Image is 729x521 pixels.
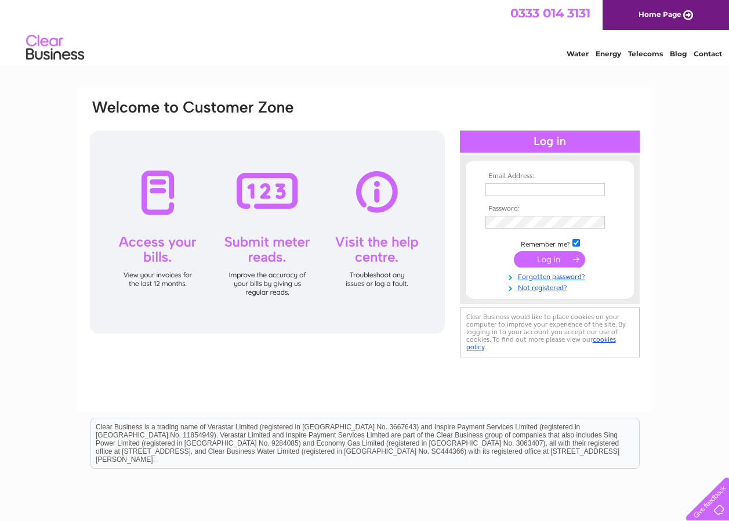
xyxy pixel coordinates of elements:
[485,270,617,281] a: Forgotten password?
[26,30,85,66] img: logo.png
[514,251,585,267] input: Submit
[596,49,621,58] a: Energy
[567,49,589,58] a: Water
[460,307,640,357] div: Clear Business would like to place cookies on your computer to improve your experience of the sit...
[694,49,722,58] a: Contact
[483,172,617,180] th: Email Address:
[628,49,663,58] a: Telecoms
[670,49,687,58] a: Blog
[483,237,617,249] td: Remember me?
[510,6,590,20] a: 0333 014 3131
[485,281,617,292] a: Not registered?
[91,6,639,56] div: Clear Business is a trading name of Verastar Limited (registered in [GEOGRAPHIC_DATA] No. 3667643...
[466,335,616,351] a: cookies policy
[483,205,617,213] th: Password:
